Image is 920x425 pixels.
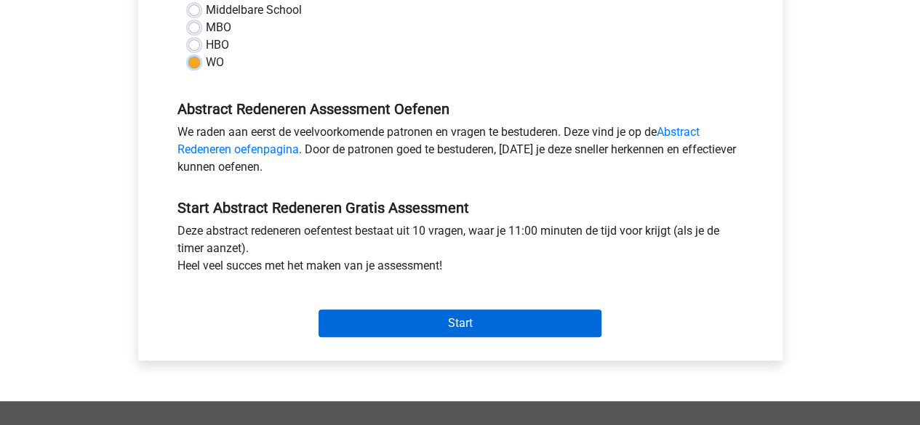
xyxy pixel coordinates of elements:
[206,54,224,71] label: WO
[319,309,601,337] input: Start
[177,199,743,216] h5: Start Abstract Redeneren Gratis Assessment
[167,124,754,182] div: We raden aan eerst de veelvoorkomende patronen en vragen te bestuderen. Deze vind je op de . Door...
[206,19,231,36] label: MBO
[177,100,743,118] h5: Abstract Redeneren Assessment Oefenen
[206,1,302,19] label: Middelbare School
[206,36,229,54] label: HBO
[167,222,754,280] div: Deze abstract redeneren oefentest bestaat uit 10 vragen, waar je 11:00 minuten de tijd voor krijg...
